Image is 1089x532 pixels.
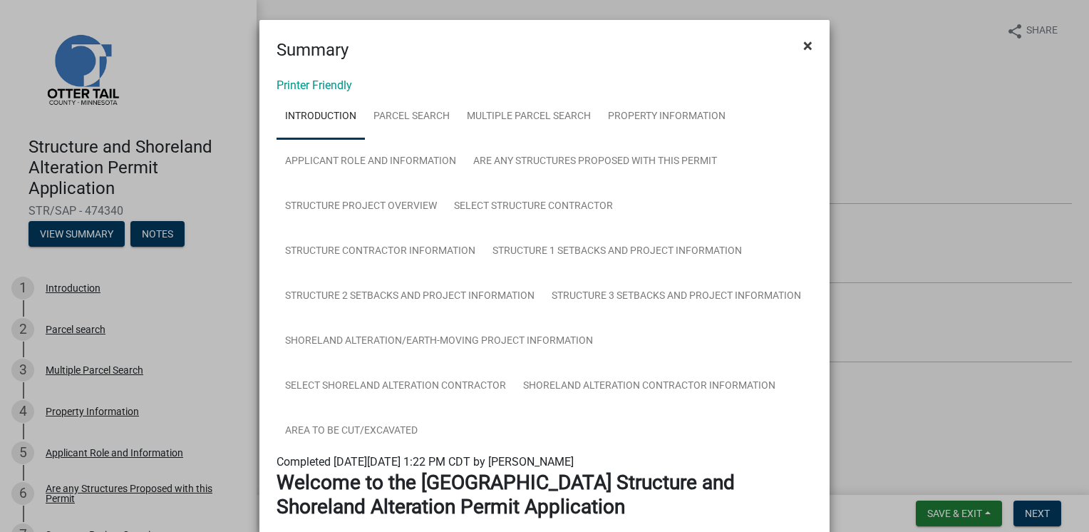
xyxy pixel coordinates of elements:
[599,94,734,140] a: Property Information
[277,139,465,185] a: Applicant Role and Information
[277,78,352,92] a: Printer Friendly
[277,37,349,63] h4: Summary
[277,229,484,275] a: Structure Contractor Information
[277,455,574,469] span: Completed [DATE][DATE] 1:22 PM CDT by [PERSON_NAME]
[277,364,515,409] a: Select Shoreland Alteration contractor
[543,274,810,319] a: Structure 3 Setbacks and project information
[803,36,812,56] span: ×
[484,229,750,275] a: Structure 1 Setbacks and project information
[792,26,824,66] button: Close
[458,94,599,140] a: Multiple Parcel Search
[277,319,602,364] a: Shoreland Alteration/Earth-Moving Project Information
[277,409,426,454] a: Area to be Cut/Excavated
[277,94,365,140] a: Introduction
[465,139,726,185] a: Are any Structures Proposed with this Permit
[515,364,784,409] a: Shoreland Alteration Contractor Information
[365,94,458,140] a: Parcel search
[277,471,735,518] strong: Welcome to the [GEOGRAPHIC_DATA] Structure and Shoreland Alteration Permit Application
[445,184,621,230] a: Select Structure Contractor
[277,274,543,319] a: Structure 2 Setbacks and project information
[277,184,445,230] a: Structure Project Overview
